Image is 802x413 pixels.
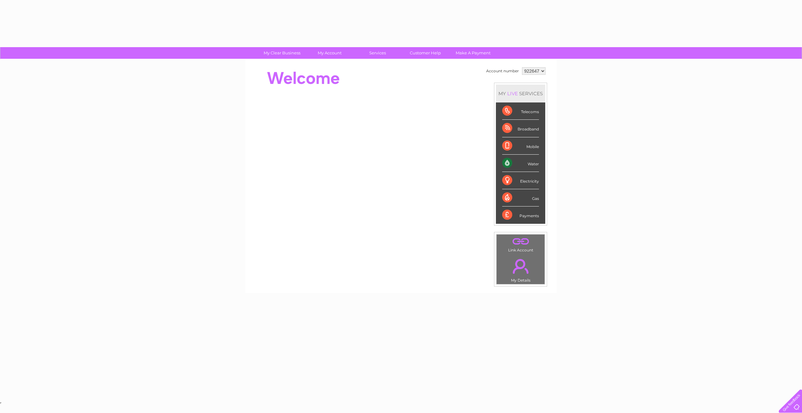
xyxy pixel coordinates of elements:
[502,120,539,137] div: Broadband
[502,102,539,120] div: Telecoms
[256,47,308,59] a: My Clear Business
[399,47,451,59] a: Customer Help
[496,234,545,254] td: Link Account
[506,91,519,96] div: LIVE
[304,47,356,59] a: My Account
[502,206,539,223] div: Payments
[502,155,539,172] div: Water
[485,66,520,76] td: Account number
[502,189,539,206] div: Gas
[496,254,545,284] td: My Details
[502,172,539,189] div: Electricity
[352,47,404,59] a: Services
[447,47,499,59] a: Make A Payment
[502,137,539,155] div: Mobile
[498,255,543,277] a: .
[496,85,545,102] div: MY SERVICES
[498,236,543,247] a: .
